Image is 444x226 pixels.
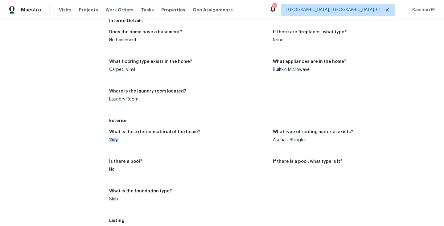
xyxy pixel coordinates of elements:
[161,7,185,13] span: Properties
[272,4,277,10] div: 21
[59,7,72,13] span: Visits
[109,38,268,42] div: No basement
[193,7,233,13] span: Geo Assignments
[141,8,154,12] span: Tasks
[273,30,347,34] h5: If there are fireplaces, what type?
[109,138,268,142] div: Vinyl
[109,130,200,134] h5: What is the exterior material of the home?
[109,167,268,172] div: No
[109,159,142,164] h5: Is there a pool?
[273,60,346,64] h5: What appliances are in the home?
[109,18,437,24] h5: Interior Details
[109,89,186,93] h5: Where is the laundry room located?
[109,189,172,193] h5: What is the foundation type?
[273,159,342,164] h5: If there is a pool, what type is it?
[410,7,435,13] span: Ravihari M
[109,97,268,101] div: Laundry Room
[79,7,98,13] span: Projects
[109,217,437,224] h5: Listing
[273,130,353,134] h5: What type of roofing material exists?
[105,7,134,13] span: Work Orders
[109,68,268,72] div: Carpet, Vinyl
[109,197,268,201] div: Slab
[273,68,432,72] div: Built-in Microwave
[273,38,432,42] div: None
[109,30,182,34] h5: Does the home have a basement?
[273,138,432,142] div: Asphalt Shingles
[109,60,192,64] h5: What flooring type exists in the home?
[21,7,41,13] span: Maestro
[286,7,381,13] span: [GEOGRAPHIC_DATA], [GEOGRAPHIC_DATA] + 1
[109,117,437,124] h5: Exterior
